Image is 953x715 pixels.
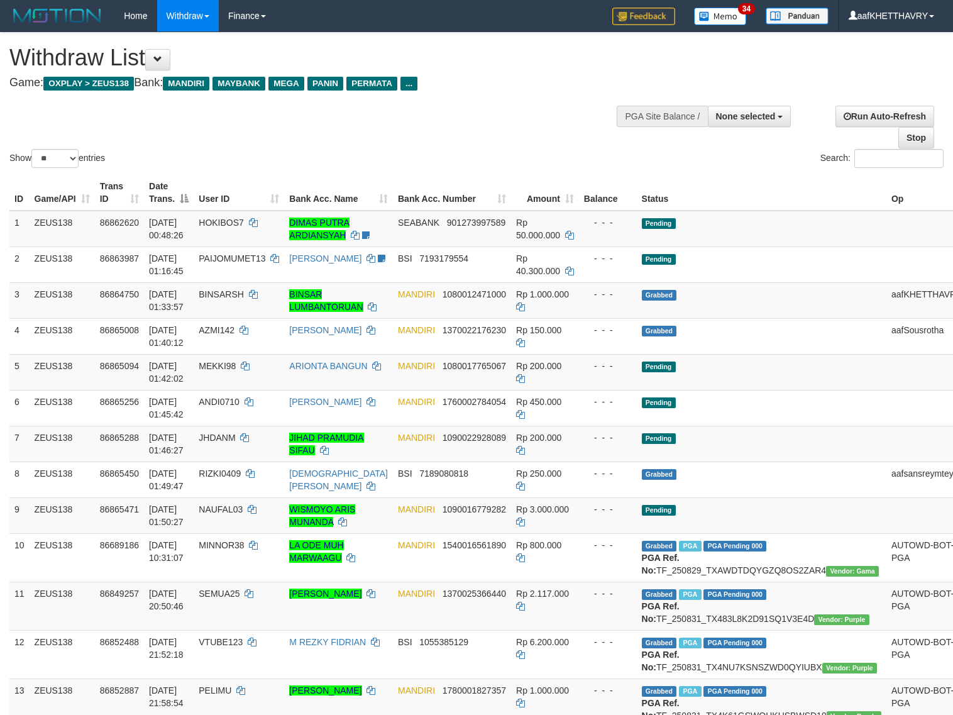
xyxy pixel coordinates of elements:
[584,636,632,648] div: - - -
[199,637,243,647] span: VTUBE123
[199,253,265,263] span: PAIJOMUMET13
[642,650,680,672] b: PGA Ref. No:
[149,589,184,611] span: [DATE] 20:50:46
[199,397,240,407] span: ANDI0710
[268,77,304,91] span: MEGA
[289,540,343,563] a: LA ODE MUH MARWAAGU
[400,77,417,91] span: ...
[43,77,134,91] span: OXPLAY > ZEUS138
[642,638,677,648] span: Grabbed
[679,541,701,551] span: Marked by aafkaynarin
[642,601,680,624] b: PGA Ref. No:
[346,77,397,91] span: PERMATA
[9,45,623,70] h1: Withdraw List
[398,361,435,371] span: MANDIRI
[9,282,30,318] td: 3
[447,218,505,228] span: Copy 901273997589 to clipboard
[516,637,569,647] span: Rp 6.200.000
[398,289,435,299] span: MANDIRI
[584,216,632,229] div: - - -
[679,638,701,648] span: Marked by aafsolysreylen
[199,433,235,443] span: JHDANM
[289,361,367,371] a: ARIONTA BANGUN
[398,397,435,407] span: MANDIRI
[289,253,361,263] a: [PERSON_NAME]
[30,318,95,354] td: ZEUS138
[738,3,755,14] span: 34
[30,533,95,582] td: ZEUS138
[637,630,886,679] td: TF_250831_TX4NU7KSNSZWD0QYIUBX
[9,6,105,25] img: MOTION_logo.png
[95,175,144,211] th: Trans ID: activate to sort column ascending
[708,106,791,127] button: None selected
[100,433,139,443] span: 86865288
[694,8,747,25] img: Button%20Memo.svg
[617,106,707,127] div: PGA Site Balance /
[100,289,139,299] span: 86864750
[9,318,30,354] td: 4
[149,468,184,491] span: [DATE] 01:49:47
[584,587,632,600] div: - - -
[516,540,561,550] span: Rp 800.000
[212,77,265,91] span: MAYBANK
[443,685,506,696] span: Copy 1780001827357 to clipboard
[898,127,934,148] a: Stop
[30,175,95,211] th: Game/API: activate to sort column ascending
[516,433,561,443] span: Rp 200.000
[443,540,506,550] span: Copy 1540016561890 to clipboard
[144,175,194,211] th: Date Trans.: activate to sort column descending
[637,175,886,211] th: Status
[516,468,561,479] span: Rp 250.000
[194,175,284,211] th: User ID: activate to sort column ascending
[30,247,95,282] td: ZEUS138
[199,540,244,550] span: MINNOR38
[584,360,632,372] div: - - -
[766,8,829,25] img: panduan.png
[443,433,506,443] span: Copy 1090022928089 to clipboard
[289,433,363,455] a: JIHAD PRAMUDIA SIFAU
[149,685,184,708] span: [DATE] 21:58:54
[100,637,139,647] span: 86852488
[9,533,30,582] td: 10
[149,637,184,660] span: [DATE] 21:52:18
[149,325,184,348] span: [DATE] 01:40:12
[398,433,435,443] span: MANDIRI
[100,397,139,407] span: 86865256
[289,504,355,527] a: WISMOYO ARIS MUNANDA
[516,504,569,514] span: Rp 3.000.000
[637,533,886,582] td: TF_250829_TXAWDTDQYGZQ8OS2ZAR4
[398,253,412,263] span: BSI
[100,504,139,514] span: 86865471
[307,77,343,91] span: PANIN
[398,504,435,514] span: MANDIRI
[703,589,766,600] span: PGA Pending
[100,589,139,599] span: 86849257
[30,582,95,630] td: ZEUS138
[9,354,30,390] td: 5
[289,325,361,335] a: [PERSON_NAME]
[9,462,30,497] td: 8
[835,106,934,127] a: Run Auto-Refresh
[30,426,95,462] td: ZEUS138
[30,497,95,533] td: ZEUS138
[398,325,435,335] span: MANDIRI
[642,290,677,301] span: Grabbed
[419,468,468,479] span: Copy 7189080818 to clipboard
[9,175,30,211] th: ID
[199,589,240,599] span: SEMUA25
[516,325,561,335] span: Rp 150.000
[642,218,676,229] span: Pending
[419,253,468,263] span: Copy 7193179554 to clipboard
[642,589,677,600] span: Grabbed
[516,218,560,240] span: Rp 50.000.000
[100,325,139,335] span: 86865008
[584,324,632,336] div: - - -
[30,282,95,318] td: ZEUS138
[679,589,701,600] span: Marked by aafsreyleap
[163,77,209,91] span: MANDIRI
[100,361,139,371] span: 86865094
[642,553,680,575] b: PGA Ref. No:
[679,686,701,697] span: Marked by aafsolysreylen
[579,175,637,211] th: Balance
[199,468,241,479] span: RIZKI0409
